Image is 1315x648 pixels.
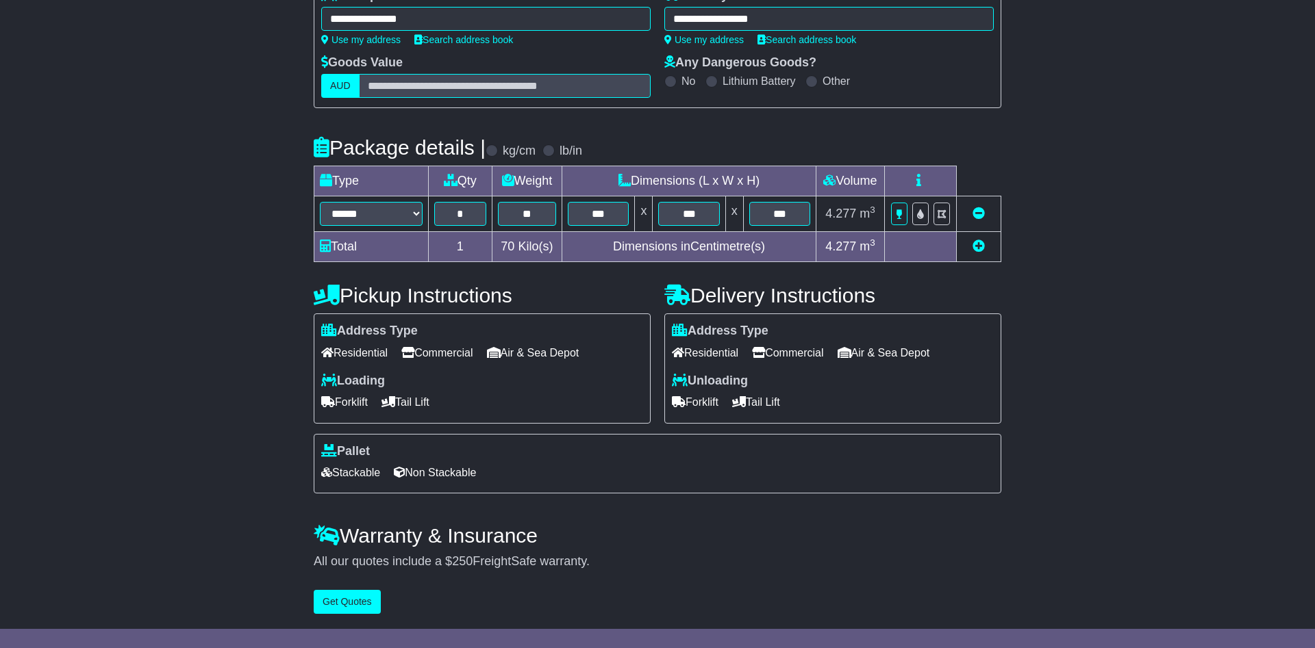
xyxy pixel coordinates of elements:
span: Air & Sea Depot [487,342,579,363]
span: Air & Sea Depot [838,342,930,363]
td: x [635,196,653,232]
span: 4.277 [825,239,856,253]
span: Residential [321,342,388,363]
span: Tail Lift [732,391,780,413]
a: Use my address [321,34,401,45]
td: Dimensions in Centimetre(s) [562,232,816,262]
a: Use my address [664,34,744,45]
span: Stackable [321,462,380,483]
label: Pallet [321,444,370,459]
span: Residential [672,342,738,363]
a: Search address book [757,34,856,45]
button: Get Quotes [314,590,381,614]
label: AUD [321,74,360,98]
td: x [725,196,743,232]
label: No [681,75,695,88]
h4: Pickup Instructions [314,284,651,307]
td: Type [314,166,429,196]
a: Search address book [414,34,513,45]
td: 1 [429,232,492,262]
label: lb/in [560,144,582,159]
td: Total [314,232,429,262]
span: Commercial [401,342,473,363]
a: Add new item [973,239,985,253]
span: Commercial [752,342,823,363]
label: Goods Value [321,55,403,70]
span: Forklift [672,391,718,413]
label: Loading [321,374,385,389]
label: kg/cm [503,144,536,159]
span: m [860,207,875,220]
span: 250 [452,554,473,568]
a: Remove this item [973,207,985,220]
span: 4.277 [825,207,856,220]
td: Volume [816,166,884,196]
sup: 3 [870,205,875,215]
label: Any Dangerous Goods? [664,55,816,70]
span: Non Stackable [394,462,476,483]
span: m [860,239,875,253]
sup: 3 [870,237,875,248]
td: Dimensions (L x W x H) [562,166,816,196]
label: Unloading [672,374,748,389]
span: Forklift [321,391,368,413]
td: Qty [429,166,492,196]
label: Address Type [321,324,418,339]
h4: Warranty & Insurance [314,524,1001,547]
div: All our quotes include a $ FreightSafe warranty. [314,554,1001,569]
td: Weight [492,166,562,196]
label: Address Type [672,324,768,339]
td: Kilo(s) [492,232,562,262]
h4: Delivery Instructions [664,284,1001,307]
label: Lithium Battery [723,75,796,88]
span: Tail Lift [381,391,429,413]
h4: Package details | [314,136,486,159]
label: Other [823,75,850,88]
span: 70 [501,239,514,253]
